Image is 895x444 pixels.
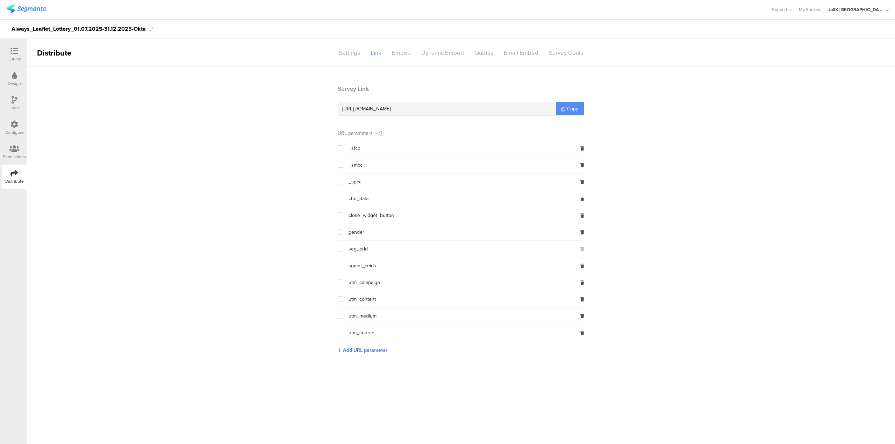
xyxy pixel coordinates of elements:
[349,179,361,185] span: _spcc
[349,297,376,302] span: utm_content
[374,131,377,136] i: Sort
[9,105,20,111] div: Logic
[349,146,360,151] span: _sfcc
[342,105,391,112] span: [URL][DOMAIN_NAME]
[387,47,416,59] div: Embed
[349,330,374,336] span: utm_source
[349,246,368,252] span: seg_erid
[349,313,377,319] span: utm_medium
[3,154,26,160] div: Permissions
[6,5,46,13] img: segmanta logo
[416,47,469,59] div: Dynamic Embed
[8,80,21,87] div: Design
[12,23,146,35] div: Always_Leaflet_Lottery_01.07.2025-31.12.2025-Okta
[349,196,368,202] span: chd_data
[349,230,364,235] span: gender
[27,47,107,59] div: Distribute
[338,130,373,137] div: URL parameters
[7,56,21,62] div: Outline
[5,129,24,136] div: Configure
[349,162,363,168] span: _smcc
[349,280,380,285] span: utm_campaign
[499,47,544,59] div: Email Embed
[343,347,387,354] span: Add URL parameter
[828,6,884,13] div: JoltX [GEOGRAPHIC_DATA]
[334,47,365,59] div: Settings
[544,47,588,59] div: Survey Goals
[5,178,24,184] div: Distribute
[469,47,499,59] div: Quotas
[338,347,387,354] button: Add URL parameter
[567,105,578,112] span: Copy
[349,263,376,269] span: sgmnt_ceids
[349,213,394,218] span: close_widget_button
[338,85,584,93] header: Survey Link
[772,6,787,13] span: Support
[365,47,387,59] div: Link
